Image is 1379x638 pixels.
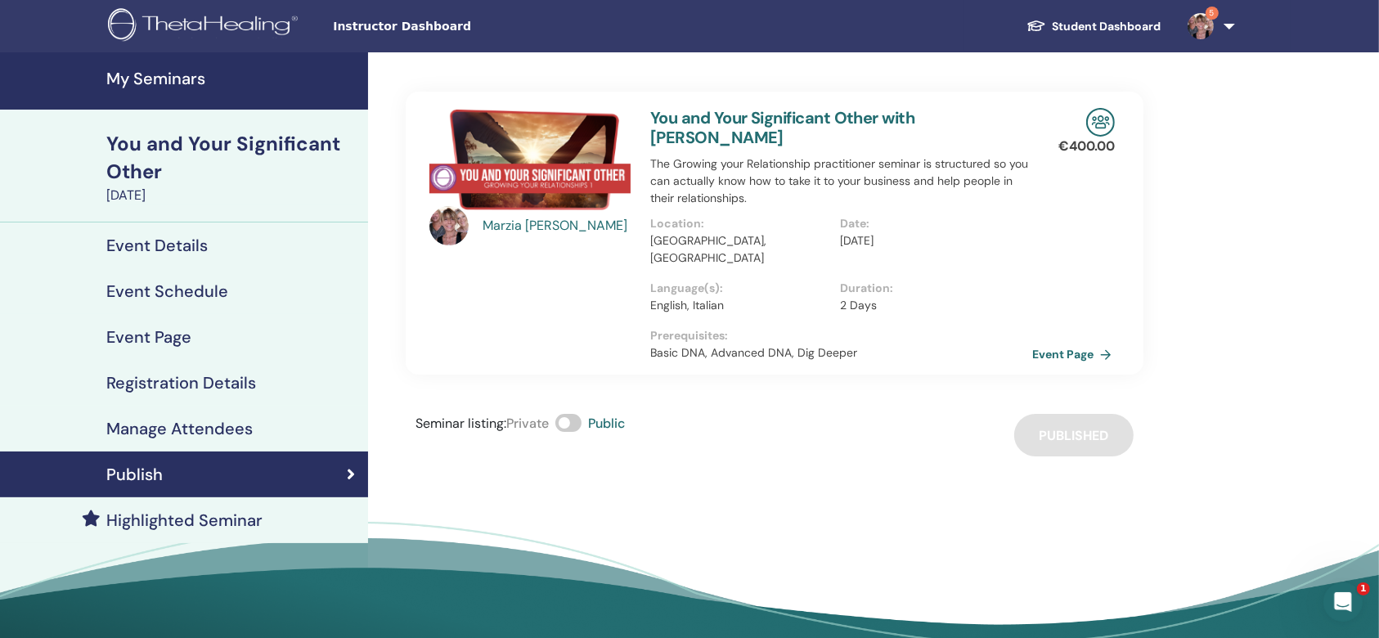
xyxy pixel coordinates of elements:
p: 2 Days [840,297,1020,314]
p: English, Italian [650,297,830,314]
p: Basic DNA, Advanced DNA, Dig Deeper [650,344,1030,362]
h4: My Seminars [106,69,358,88]
iframe: Intercom live chat [1323,582,1363,622]
p: The Growing your Relationship practitioner seminar is structured so you can actually know how to ... [650,155,1030,207]
img: You and Your Significant Other [429,108,631,211]
h4: Highlighted Seminar [106,510,263,530]
h4: Registration Details [106,373,256,393]
p: [DATE] [840,232,1020,249]
img: In-Person Seminar [1086,108,1115,137]
a: You and Your Significant Other[DATE] [97,130,368,205]
p: Prerequisites : [650,327,1030,344]
a: You and Your Significant Other with [PERSON_NAME] [650,107,914,148]
a: Marzia [PERSON_NAME] [483,216,635,236]
a: Event Page [1032,342,1118,366]
img: default.jpg [1188,13,1214,39]
span: Public [588,415,625,432]
p: Date : [840,215,1020,232]
span: Private [506,415,549,432]
h4: Event Page [106,327,191,347]
p: [GEOGRAPHIC_DATA], [GEOGRAPHIC_DATA] [650,232,830,267]
img: default.jpg [429,206,469,245]
a: Student Dashboard [1013,11,1175,42]
div: [DATE] [106,186,358,205]
span: Instructor Dashboard [333,18,578,35]
p: Duration : [840,280,1020,297]
p: Location : [650,215,830,232]
div: You and Your Significant Other [106,130,358,186]
h4: Event Details [106,236,208,255]
span: 5 [1206,7,1219,20]
h4: Manage Attendees [106,419,253,438]
p: Language(s) : [650,280,830,297]
h4: Publish [106,465,163,484]
img: graduation-cap-white.svg [1026,19,1046,33]
span: 1 [1357,582,1370,595]
img: logo.png [108,8,303,45]
h4: Event Schedule [106,281,228,301]
span: Seminar listing : [415,415,506,432]
p: € 400.00 [1058,137,1115,156]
